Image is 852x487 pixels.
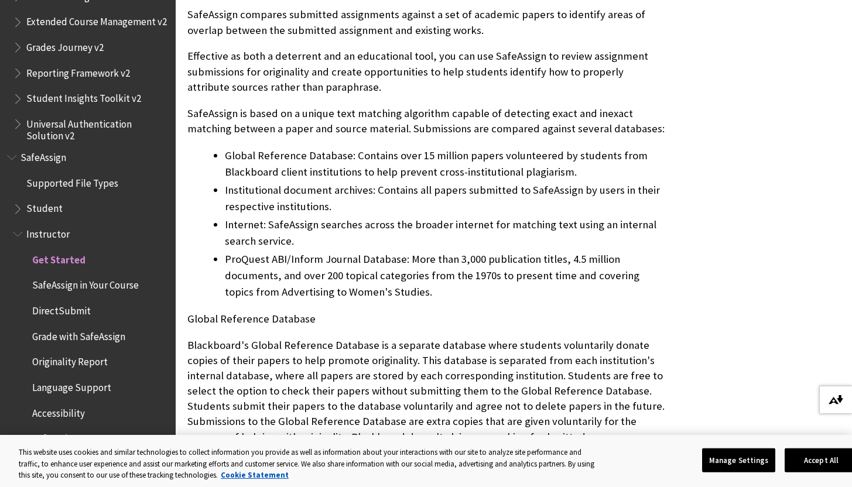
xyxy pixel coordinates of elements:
[187,106,667,136] p: SafeAssign is based on a unique text matching algorithm capable of detecting exact and inexact ma...
[225,148,667,180] li: Global Reference Database: Contains over 15 million papers volunteered by students from Blackboar...
[26,63,130,79] span: Reporting Framework v2
[32,327,125,342] span: Grade with SafeAssign
[32,276,139,291] span: SafeAssign in Your Course
[187,49,667,95] p: Effective as both a deterrent and an educational tool, you can use SafeAssign to review assignmen...
[32,378,111,393] span: Language Support
[32,301,91,317] span: DirectSubmit
[225,217,667,249] li: Internet: SafeAssign searches across the broader internet for matching text using an internal sea...
[26,114,167,142] span: Universal Authentication Solution v2
[26,12,167,28] span: Extended Course Management v2
[32,429,100,445] span: SafeAssign FAQs
[187,338,667,445] p: Blackboard's Global Reference Database is a separate database where students voluntarily donate c...
[32,352,108,368] span: Originality Report
[221,470,289,480] a: More information about your privacy, opens in a new tab
[26,89,141,105] span: Student Insights Toolkit v2
[225,182,667,215] li: Institutional document archives: Contains all papers submitted to SafeAssign by users in their re...
[19,447,597,481] div: This website uses cookies and similar technologies to collect information you provide as well as ...
[26,173,118,189] span: Supported File Types
[26,224,70,240] span: Instructor
[20,148,66,163] span: SafeAssign
[187,7,667,37] p: SafeAssign compares submitted assignments against a set of academic papers to identify areas of o...
[187,311,667,327] p: Global Reference Database
[26,37,104,53] span: Grades Journey v2
[225,251,667,300] li: ProQuest ABI/Inform Journal Database: More than 3,000 publication titles, 4.5 million documents, ...
[26,199,63,215] span: Student
[32,250,85,266] span: Get Started
[32,403,85,419] span: Accessibility
[7,148,169,474] nav: Book outline for Blackboard SafeAssign
[702,448,775,472] button: Manage Settings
